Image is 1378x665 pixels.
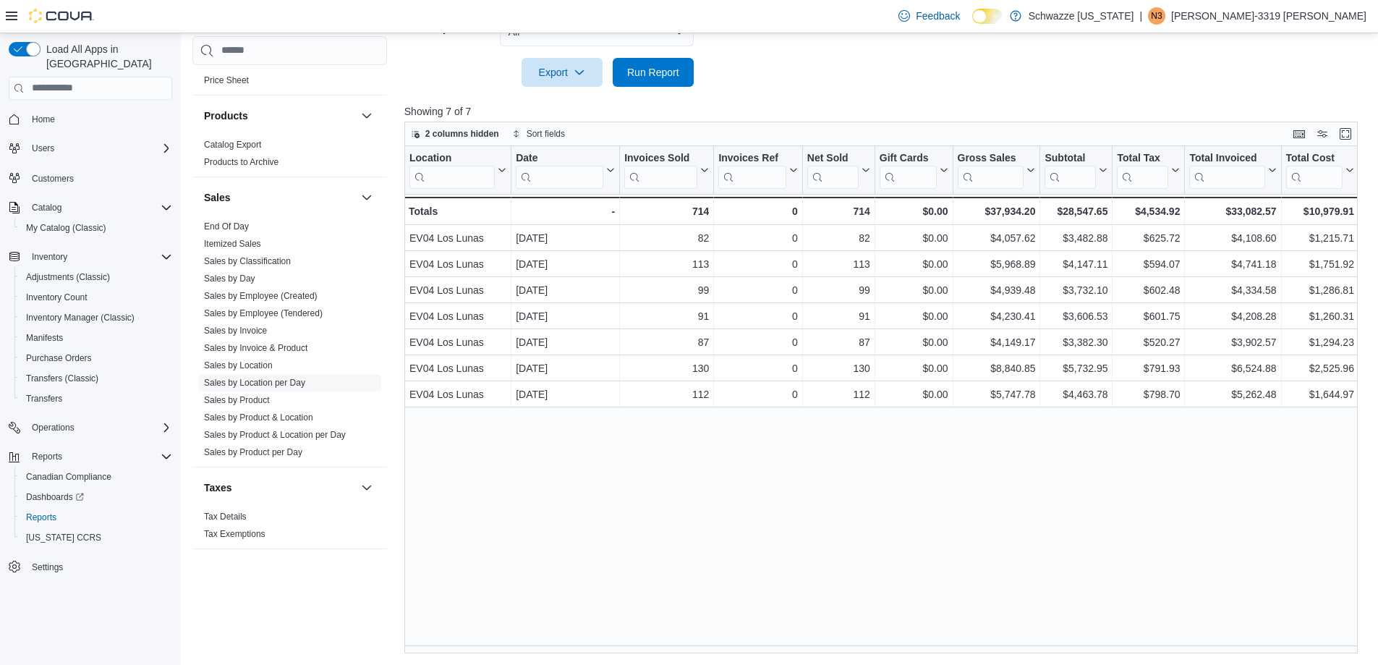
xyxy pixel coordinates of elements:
a: Sales by Product & Location per Day [204,430,346,440]
a: Sales by Product [204,395,270,405]
div: 714 [624,203,709,220]
div: $5,732.95 [1045,360,1107,377]
div: $625.72 [1117,229,1180,247]
div: Invoices Sold [624,152,697,166]
span: Customers [32,173,74,185]
span: Sales by Employee (Tendered) [204,308,323,319]
button: Display options [1314,125,1331,143]
a: Transfers [20,390,68,407]
div: $4,741.18 [1189,255,1276,273]
a: Sales by Invoice & Product [204,343,307,353]
a: Sales by Employee (Tendered) [204,308,323,318]
div: $791.93 [1117,360,1180,377]
span: Inventory Count [26,292,88,303]
span: Sales by Classification [204,255,291,267]
span: Inventory Manager (Classic) [26,312,135,323]
div: $0.00 [880,334,948,351]
div: EV04 Los Lunas [409,229,506,247]
div: [DATE] [516,308,615,325]
a: Sales by Location [204,360,273,370]
button: Location [409,152,506,189]
div: $602.48 [1117,281,1180,299]
div: Total Tax [1117,152,1168,166]
div: Taxes [192,508,387,548]
span: Sales by Product & Location [204,412,313,423]
div: $5,262.48 [1189,386,1276,403]
span: Sales by Product [204,394,270,406]
div: Products [192,136,387,177]
button: Adjustments (Classic) [14,267,178,287]
div: Invoices Ref [718,152,786,189]
div: $1,215.71 [1285,229,1353,247]
div: 91 [624,308,709,325]
div: $0.00 [880,203,948,220]
span: Products to Archive [204,156,278,168]
button: Gross Sales [957,152,1035,189]
p: | [1139,7,1142,25]
button: Reports [26,448,68,465]
h3: Sales [204,190,231,205]
span: Users [26,140,172,157]
div: EV04 Los Lunas [409,360,506,377]
a: Catalog Export [204,140,261,150]
button: Invoices Sold [624,152,709,189]
a: Tax Exemptions [204,529,265,539]
span: Washington CCRS [20,529,172,546]
button: Keyboard shortcuts [1290,125,1308,143]
div: $3,732.10 [1045,281,1107,299]
div: Date [516,152,603,166]
span: Sort fields [527,128,565,140]
div: $4,208.28 [1189,308,1276,325]
nav: Complex example [9,103,172,615]
span: Price Sheet [204,75,249,86]
span: Inventory [32,251,67,263]
span: Tax Exemptions [204,528,265,540]
a: Home [26,111,61,128]
button: Gift Cards [880,152,948,189]
span: Tax Details [204,511,247,522]
h3: Products [204,109,248,123]
a: Transfers (Classic) [20,370,104,387]
button: Canadian Compliance [14,467,178,487]
div: Net Sold [807,152,859,166]
span: Itemized Sales [204,238,261,250]
div: 112 [624,386,709,403]
span: Canadian Compliance [20,468,172,486]
button: Products [204,109,355,123]
a: Products to Archive [204,157,278,167]
div: Gross Sales [957,152,1024,166]
span: Sales by Location per Day [204,377,305,389]
button: Inventory [3,247,178,267]
button: Sales [358,189,375,206]
span: Manifests [20,329,172,347]
div: 0 [718,386,797,403]
span: My Catalog (Classic) [20,219,172,237]
button: Sales [204,190,355,205]
div: Noe-3319 Gonzales [1148,7,1165,25]
span: [US_STATE] CCRS [26,532,101,543]
a: Purchase Orders [20,350,98,367]
span: Operations [32,422,75,433]
a: Manifests [20,329,69,347]
div: $4,463.78 [1045,386,1107,403]
a: Sales by Product per Day [204,447,302,457]
div: $0.00 [880,360,948,377]
div: Subtotal [1045,152,1096,166]
div: 714 [807,203,870,220]
span: Run Report [627,65,679,80]
div: [DATE] [516,360,615,377]
button: Operations [3,418,178,438]
button: Products [358,107,375,124]
button: Users [26,140,60,157]
button: Manifests [14,328,178,348]
button: Transfers [14,389,178,409]
button: Operations [26,419,80,436]
a: Adjustments (Classic) [20,268,116,286]
div: $5,968.89 [957,255,1035,273]
div: [DATE] [516,386,615,403]
div: $798.70 [1117,386,1180,403]
div: [DATE] [516,281,615,299]
span: End Of Day [204,221,249,232]
span: Load All Apps in [GEOGRAPHIC_DATA] [41,42,172,71]
div: $520.27 [1117,334,1180,351]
